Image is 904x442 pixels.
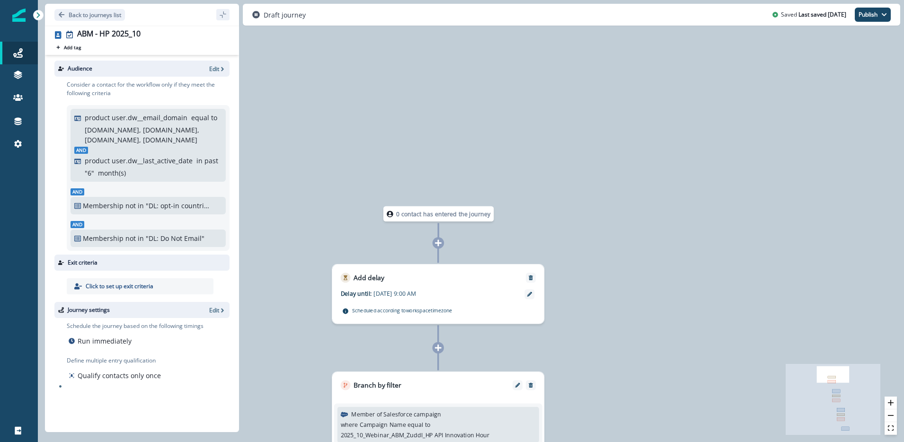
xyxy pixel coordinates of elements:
p: not in [125,233,144,243]
p: Back to journeys list [69,11,121,19]
p: Member of Salesforce campaign [351,410,441,418]
p: in past [196,156,218,166]
button: Publish [855,8,891,22]
button: Add tag [54,44,83,51]
p: Scheduled according to workspace timezone [352,306,452,314]
p: month(s) [98,168,126,178]
p: Define multiple entry qualification [67,356,163,365]
button: Remove [524,382,537,388]
button: zoom in [885,397,897,409]
p: Campaign Name [360,420,406,429]
p: where [341,420,358,429]
button: sidebar collapse toggle [216,9,230,20]
div: ABM - HP 2025_10 [77,29,141,40]
p: Click to set up exit criteria [86,282,153,291]
p: product user.dw__last_active_date [85,156,193,166]
span: And [71,188,84,195]
img: Inflection [12,9,26,22]
button: fit view [885,422,897,435]
button: Go back [54,9,125,21]
p: Membership [83,201,124,211]
p: Consider a contact for the workflow only if they meet the following criteria [67,80,230,97]
button: Edit [209,65,226,73]
p: [DATE] 9:00 AM [373,289,477,298]
p: Add delay [354,273,384,283]
p: Delay until: [341,289,374,298]
div: 0 contact has entered the journey [359,206,518,221]
button: Remove [524,275,537,281]
p: Qualify contacts only once [78,371,161,380]
p: Run immediately [78,336,132,346]
button: zoom out [885,409,897,422]
p: Add tag [64,44,81,50]
p: Saved [781,10,797,19]
p: Journey settings [68,306,110,314]
p: product user.dw__email_domain [85,113,187,123]
p: Branch by filter [354,380,401,390]
button: Edit [209,306,226,314]
p: Exit criteria [68,258,97,267]
button: Edit [511,383,524,388]
p: " 6 " [85,168,94,178]
p: equal to [191,113,217,123]
p: Membership [83,233,124,243]
p: Schedule the journey based on the following timings [67,322,204,330]
p: 2025_10_Webinar_ABM_Zuddl_HP API Innovation Hour [341,431,490,439]
span: And [71,221,84,228]
p: equal to [408,420,430,429]
p: "DL: Do Not Email" [146,233,210,243]
div: Add delayRemoveDelay until:[DATE] 9:00 AMScheduled according toworkspacetimezone [332,264,544,324]
span: And [74,147,88,154]
p: Edit [209,65,219,73]
p: Edit [209,306,219,314]
p: Last saved [DATE] [798,10,846,19]
p: 0 contact has entered the journey [396,210,490,218]
p: [DOMAIN_NAME], [DOMAIN_NAME], [DOMAIN_NAME], [DOMAIN_NAME] [85,125,220,145]
p: "DL: opt-in countries + country = blank" [146,201,210,211]
p: not in [125,201,144,211]
p: Audience [68,64,92,73]
p: Draft journey [264,10,306,20]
